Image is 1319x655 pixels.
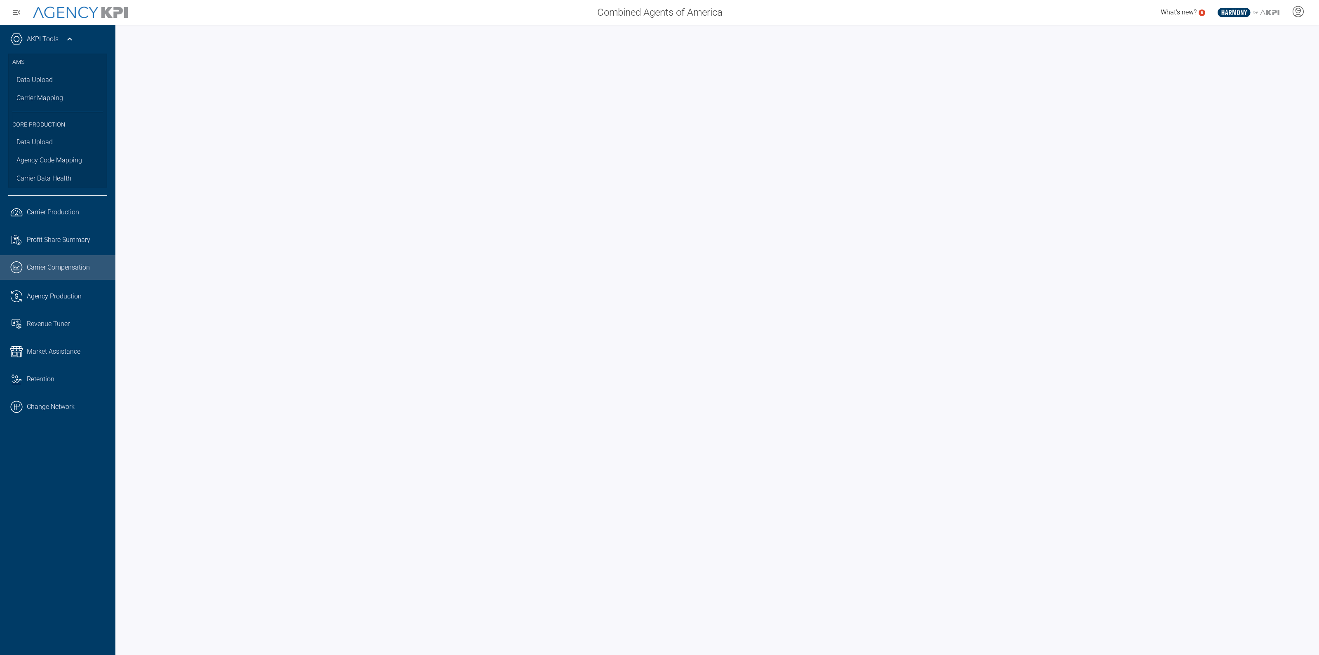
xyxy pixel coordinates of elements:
[8,89,107,107] a: Carrier Mapping
[27,263,90,272] span: Carrier Compensation
[16,174,71,183] span: Carrier Data Health
[1161,8,1197,16] span: What's new?
[8,169,107,188] a: Carrier Data Health
[27,207,79,217] span: Carrier Production
[12,54,103,71] h3: AMS
[27,34,59,44] a: AKPI Tools
[8,151,107,169] a: Agency Code Mapping
[597,5,723,20] span: Combined Agents of America
[27,347,80,357] span: Market Assistance
[33,7,128,19] img: AgencyKPI
[27,291,82,301] span: Agency Production
[8,71,107,89] a: Data Upload
[27,319,70,329] span: Revenue Tuner
[27,235,90,245] span: Profit Share Summary
[8,133,107,151] a: Data Upload
[1201,10,1203,15] text: 5
[27,374,107,384] div: Retention
[1199,9,1205,16] a: 5
[12,111,103,134] h3: Core Production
